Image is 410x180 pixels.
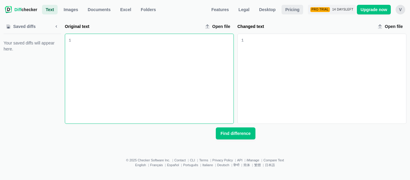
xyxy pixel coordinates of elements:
a: CLI [190,158,195,162]
img: Diffchecker logo [5,6,12,13]
a: Features [208,5,232,14]
a: Español [167,163,179,167]
span: Your saved diffs will appear here. [4,40,61,52]
a: हिन्दी [234,163,239,167]
a: Diffchecker [5,5,37,14]
li: © 2025 Checker Software Inc. [126,158,174,162]
a: Français [150,163,163,167]
a: Português [183,163,198,167]
a: Compare Text [264,158,284,162]
span: Excel [119,7,133,13]
span: Upgrade now [359,7,388,13]
span: checker [14,7,37,13]
button: Folders [137,5,160,14]
span: Features [210,7,230,13]
div: Pro Trial [310,7,330,12]
div: 1 [241,38,244,44]
span: Open file [384,23,404,29]
a: 简体 [243,163,250,167]
a: 日本語 [265,163,275,167]
a: English [135,163,146,167]
span: Diff [14,7,21,12]
span: Saved diffs [12,23,37,29]
label: Original text upload [203,22,234,31]
div: 1 [69,38,71,44]
label: Changed text upload [375,22,406,31]
a: Privacy Policy [213,158,233,162]
a: Images [60,5,82,14]
a: API [237,158,243,162]
a: Excel [117,5,135,14]
span: Images [62,7,79,13]
span: Open file [211,23,231,29]
div: Original text input [71,34,234,124]
label: Original text [65,23,200,29]
label: Changed text [237,23,373,29]
a: Contact [174,158,186,162]
span: Documents [86,7,112,13]
button: Minimize sidebar [52,22,61,31]
button: V [396,5,405,14]
a: Text [42,5,58,14]
a: Deutsch [217,163,229,167]
a: iManage [247,158,259,162]
a: Italiano [202,163,213,167]
a: Upgrade now [357,5,391,14]
a: Documents [84,5,114,14]
a: 繁體 [254,163,261,167]
span: Folders [140,7,157,13]
span: Desktop [258,7,277,13]
button: Find difference [216,127,255,139]
a: Pricing [282,5,303,14]
span: Legal [237,7,251,13]
span: Find difference [219,130,252,136]
div: Changed text input [244,34,406,124]
span: Text [44,7,55,13]
a: Desktop [255,5,279,14]
span: 14 days left [332,8,353,11]
a: Legal [235,5,253,14]
span: Pricing [284,7,300,13]
a: Terms [199,158,208,162]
